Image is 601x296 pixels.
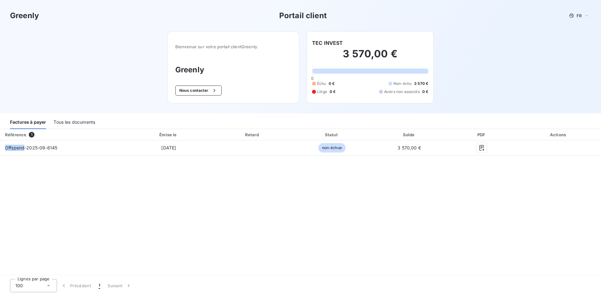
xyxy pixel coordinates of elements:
[372,132,446,138] div: Solde
[577,13,582,18] span: FR
[311,76,314,81] span: 0
[29,132,34,138] span: 1
[161,145,176,150] span: [DATE]
[5,145,57,150] span: Offspend-2025-09-6145
[175,64,291,75] h3: Greenly
[126,132,211,138] div: Émise le
[318,143,346,153] span: non-échue
[414,81,428,86] span: 3 570 €
[57,279,95,292] button: Précédent
[422,89,428,95] span: 0 €
[384,89,420,95] span: Avoirs non associés
[279,10,327,21] h3: Portail client
[517,132,600,138] div: Actions
[317,81,326,86] span: Échu
[214,132,291,138] div: Retard
[95,279,104,292] button: 1
[329,81,335,86] span: 0 €
[5,132,26,137] div: Référence
[330,89,336,95] span: 0 €
[54,116,95,129] div: Tous les documents
[10,116,46,129] div: Factures à payer
[10,10,39,21] h3: Greenly
[449,132,515,138] div: PDF
[294,132,370,138] div: Statut
[104,279,136,292] button: Suivant
[312,48,428,66] h2: 3 570,00 €
[99,283,100,289] span: 1
[317,89,327,95] span: Litige
[175,44,291,49] span: Bienvenue sur votre portail client Greenly .
[393,81,412,86] span: Non-échu
[175,86,222,96] button: Nous contacter
[15,283,23,289] span: 100
[398,145,421,150] span: 3 570,00 €
[312,39,343,47] h6: TEC INVEST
